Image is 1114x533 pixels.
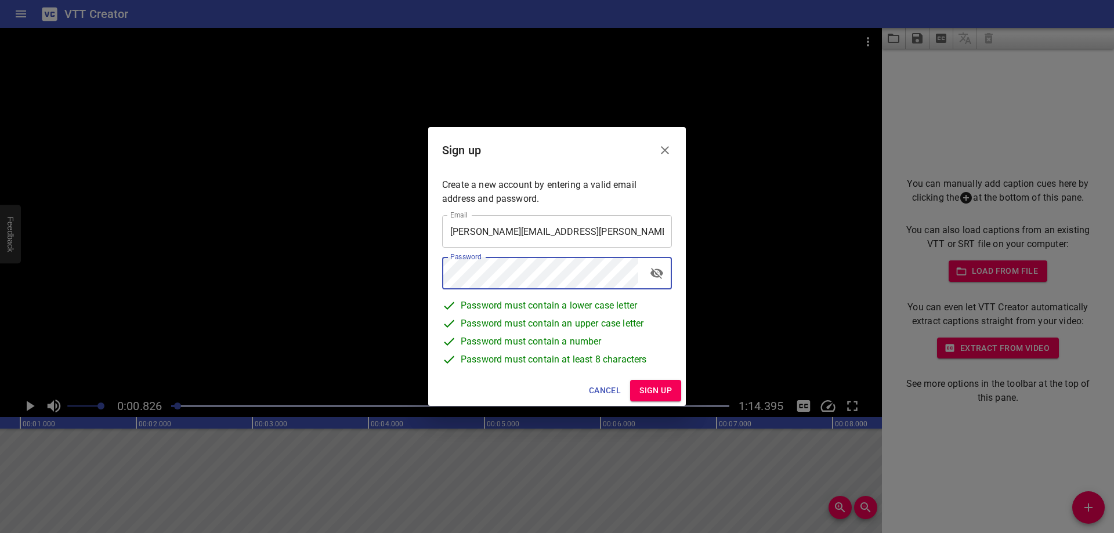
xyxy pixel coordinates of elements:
span: Password must contain a number [461,335,602,353]
h6: Sign up [442,141,481,159]
p: Create a new account by entering a valid email address and password. [442,178,672,206]
button: Sign up [630,380,681,401]
span: Cancel [589,383,621,398]
span: Sign up [639,383,672,398]
span: Password must contain an upper case letter [461,317,643,335]
span: Password must contain at least 8 characters [461,353,646,371]
span: Password must contain a lower case letter [461,299,637,317]
button: Close [651,136,679,164]
button: toggle password visibility [643,259,671,287]
button: Cancel [584,380,625,401]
